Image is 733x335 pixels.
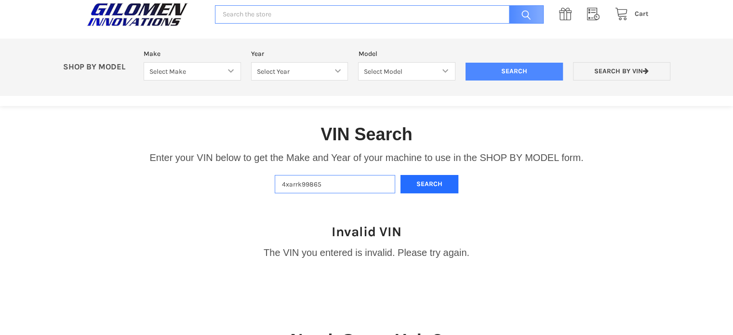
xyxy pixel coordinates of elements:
input: Search the store [215,5,543,24]
a: Search by VIN [573,62,670,81]
a: GILOMEN INNOVATIONS [84,2,205,27]
label: Model [358,49,455,59]
p: Enter your VIN below to get the Make and Year of your machine to use in the SHOP BY MODEL form. [149,150,583,165]
input: Enter VIN of your machine [275,175,395,194]
p: The VIN you entered is invalid. Please try again. [264,245,469,260]
img: GILOMEN INNOVATIONS [84,2,190,27]
p: SHOP BY MODEL [58,62,139,72]
input: Search [504,5,544,24]
span: Cart [635,10,649,18]
button: Search [400,175,458,194]
label: Make [144,49,241,59]
a: Cart [610,8,649,20]
input: Search [466,63,563,81]
h1: Invalid VIN [332,223,401,240]
h1: VIN Search [320,123,412,145]
label: Year [251,49,348,59]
